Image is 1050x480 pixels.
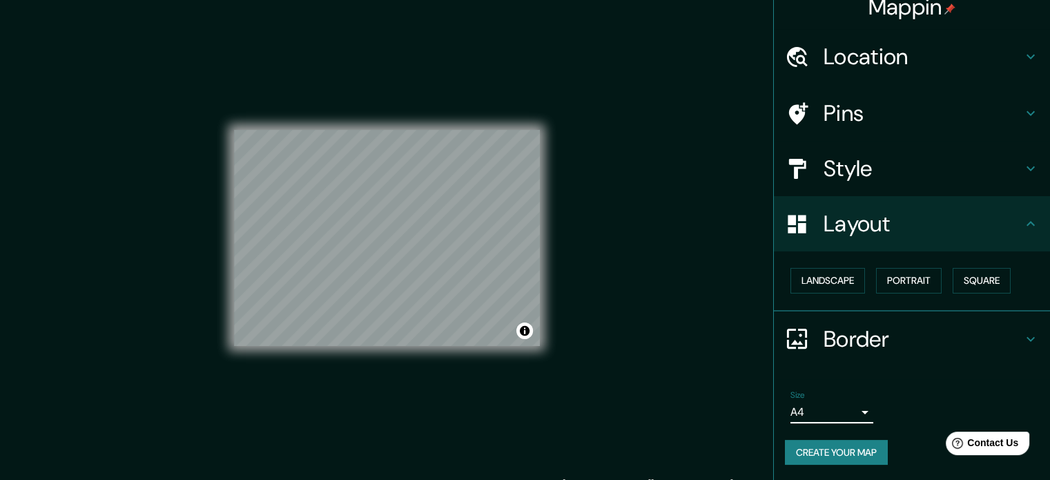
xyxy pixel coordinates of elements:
[824,210,1022,238] h4: Layout
[785,440,888,465] button: Create your map
[790,401,873,423] div: A4
[944,3,955,15] img: pin-icon.png
[234,130,540,346] canvas: Map
[516,323,533,339] button: Toggle attribution
[824,43,1022,70] h4: Location
[774,29,1050,84] div: Location
[876,268,942,294] button: Portrait
[824,99,1022,127] h4: Pins
[824,325,1022,353] h4: Border
[774,86,1050,141] div: Pins
[774,196,1050,251] div: Layout
[824,155,1022,182] h4: Style
[790,268,865,294] button: Landscape
[774,141,1050,196] div: Style
[790,389,805,401] label: Size
[774,311,1050,367] div: Border
[927,426,1035,465] iframe: Help widget launcher
[953,268,1011,294] button: Square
